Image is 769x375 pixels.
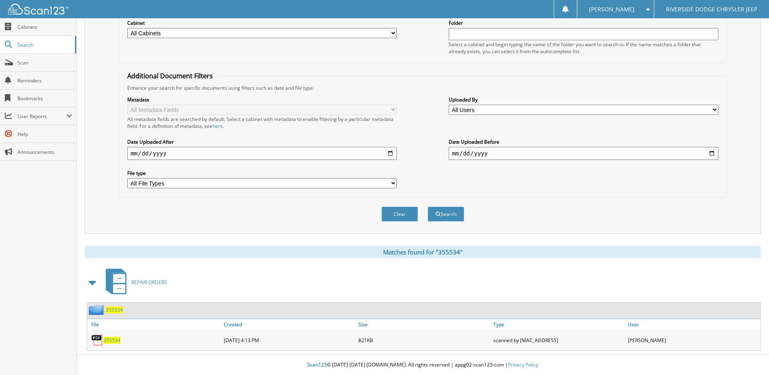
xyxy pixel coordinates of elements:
label: Metadata [127,96,397,103]
div: [DATE] 4:13 PM [222,332,356,348]
a: 355534 [106,306,123,313]
div: © [DATE]-[DATE] [DOMAIN_NAME]. All rights reserved | appg02-scan123-com | [77,355,769,375]
a: File [87,319,222,330]
div: All metadata fields are searched by default. Select a cabinet with metadata to enable filtering b... [127,116,397,129]
span: Scan [17,59,72,66]
button: Clear [381,207,418,222]
span: Search [17,41,71,48]
span: Cabinets [17,24,72,30]
a: Created [222,319,356,330]
a: Size [356,319,491,330]
a: User [626,319,760,330]
span: [PERSON_NAME] [589,7,634,12]
div: Matches found for "355534" [85,246,761,258]
img: scan123-logo-white.svg [8,4,69,15]
label: File type [127,170,397,177]
div: 821KB [356,332,491,348]
img: PDF.png [91,334,103,346]
div: Select a cabinet and begin typing the name of the folder you want to search in. If the name match... [449,41,718,55]
div: Enhance your search for specific documents using filters such as date and file type. [123,84,722,91]
span: Announcements [17,149,72,155]
span: REPAIR ORDERS [131,279,167,286]
a: REPAIR ORDERS [101,266,167,298]
label: Uploaded By [449,96,718,103]
div: scanned by [MAC_ADDRESS] [491,332,626,348]
button: Search [428,207,464,222]
a: 355534 [103,337,120,344]
img: folder2.png [89,305,106,315]
span: Bookmarks [17,95,72,102]
span: User Reports [17,113,66,120]
span: Scan123 [307,361,327,368]
label: Date Uploaded Before [449,138,718,145]
label: Cabinet [127,19,397,26]
input: end [449,147,718,160]
div: [PERSON_NAME] [626,332,760,348]
label: Folder [449,19,718,26]
span: Help [17,131,72,138]
iframe: Chat Widget [728,336,769,375]
a: Privacy Policy [508,361,538,368]
label: Date Uploaded After [127,138,397,145]
legend: Additional Document Filters [123,71,217,80]
a: here [212,123,223,129]
span: Reminders [17,77,72,84]
input: start [127,147,397,160]
span: RIVERSIDE DODGE CHRYSLER JEEP [666,7,757,12]
a: Type [491,319,626,330]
